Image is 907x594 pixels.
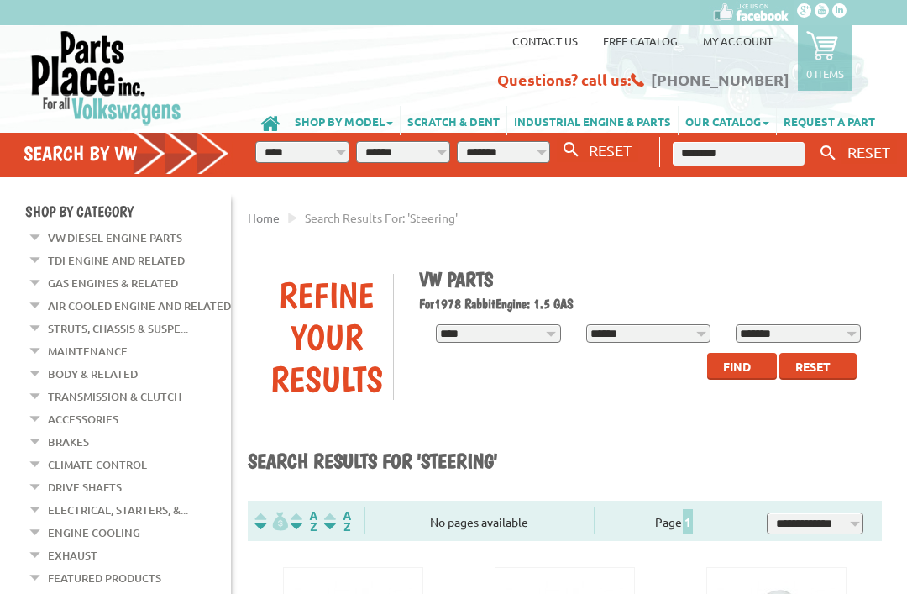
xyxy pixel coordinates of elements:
[779,353,857,380] button: Reset
[48,431,89,453] a: Brakes
[557,138,585,162] button: Search By VW...
[589,141,632,159] span: RESET
[48,318,188,339] a: Struts, Chassis & Suspe...
[305,210,458,225] span: Search results for: 'Steering'
[841,139,897,164] button: RESET
[507,106,678,135] a: INDUSTRIAL ENGINE & PARTS
[419,296,869,312] h2: 1978 Rabbit
[603,34,678,48] a: Free Catalog
[48,272,178,294] a: Gas Engines & Related
[683,509,693,534] span: 1
[847,143,890,160] span: RESET
[777,106,882,135] a: REQUEST A PART
[48,522,140,544] a: Engine Cooling
[48,544,97,566] a: Exhaust
[707,353,777,380] button: Find
[798,25,852,91] a: 0 items
[48,408,118,430] a: Accessories
[288,106,400,135] a: SHOP BY MODEL
[48,295,231,317] a: Air Cooled Engine and Related
[419,296,434,312] span: For
[24,141,229,166] h4: Search by VW
[48,499,188,521] a: Electrical, Starters, &...
[679,106,776,135] a: OUR CATALOG
[260,274,393,400] div: Refine Your Results
[48,386,181,407] a: Transmission & Clutch
[248,449,882,476] h1: Search results for 'Steering'
[248,210,280,225] a: Home
[48,227,182,249] a: VW Diesel Engine Parts
[795,359,831,374] span: Reset
[48,363,138,385] a: Body & Related
[48,454,147,476] a: Climate Control
[254,512,288,531] img: filterpricelow.svg
[495,296,574,312] span: Engine: 1.5 GAS
[365,513,595,531] div: No pages available
[512,34,578,48] a: Contact us
[48,476,122,498] a: Drive Shafts
[287,512,321,531] img: Sort by Headline
[723,359,751,374] span: Find
[806,66,844,81] p: 0 items
[25,202,231,220] h4: Shop By Category
[48,340,128,362] a: Maintenance
[29,29,183,126] img: Parts Place Inc!
[321,512,354,531] img: Sort by Sales Rank
[401,106,506,135] a: SCRATCH & DENT
[815,139,841,167] button: Keyword Search
[48,250,185,271] a: TDI Engine and Related
[48,567,161,589] a: Featured Products
[703,34,773,48] a: My Account
[594,507,754,534] div: Page
[419,267,869,292] h1: VW Parts
[582,138,638,162] button: RESET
